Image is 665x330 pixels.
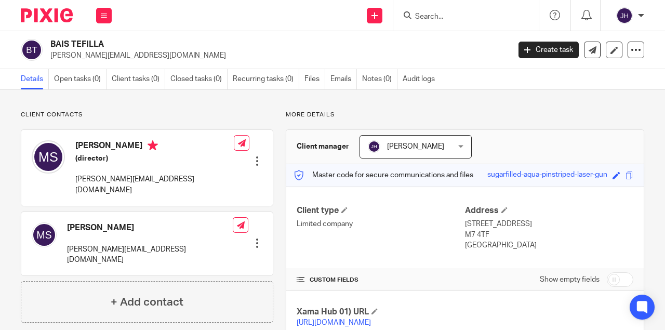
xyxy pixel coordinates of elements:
[233,69,299,89] a: Recurring tasks (0)
[67,222,233,233] h4: [PERSON_NAME]
[304,69,325,89] a: Files
[50,50,503,61] p: [PERSON_NAME][EMAIL_ADDRESS][DOMAIN_NAME]
[465,219,633,229] p: [STREET_ADDRESS]
[32,222,57,247] img: svg%3E
[297,141,349,152] h3: Client manager
[294,170,473,180] p: Master code for secure communications and files
[75,140,234,153] h4: [PERSON_NAME]
[518,42,579,58] a: Create task
[75,153,234,164] h5: (director)
[297,205,465,216] h4: Client type
[362,69,397,89] a: Notes (0)
[465,230,633,240] p: M7 4TF
[170,69,228,89] a: Closed tasks (0)
[487,169,607,181] div: sugarfilled-aqua-pinstriped-laser-gun
[21,39,43,61] img: svg%3E
[465,205,633,216] h4: Address
[297,219,465,229] p: Limited company
[387,143,444,150] span: [PERSON_NAME]
[50,39,413,50] h2: BAIS TEFILLA
[297,307,465,318] h4: Xama Hub 01) URL
[414,12,508,22] input: Search
[21,111,273,119] p: Client contacts
[75,174,234,195] p: [PERSON_NAME][EMAIL_ADDRESS][DOMAIN_NAME]
[616,7,633,24] img: svg%3E
[297,276,465,284] h4: CUSTOM FIELDS
[148,140,158,151] i: Primary
[32,140,65,174] img: svg%3E
[67,244,233,266] p: [PERSON_NAME][EMAIL_ADDRESS][DOMAIN_NAME]
[330,69,357,89] a: Emails
[21,69,49,89] a: Details
[286,111,644,119] p: More details
[297,319,371,326] a: [URL][DOMAIN_NAME]
[368,140,380,153] img: svg%3E
[540,274,600,285] label: Show empty fields
[403,69,440,89] a: Audit logs
[465,240,633,250] p: [GEOGRAPHIC_DATA]
[111,294,183,310] h4: + Add contact
[112,69,165,89] a: Client tasks (0)
[21,8,73,22] img: Pixie
[54,69,107,89] a: Open tasks (0)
